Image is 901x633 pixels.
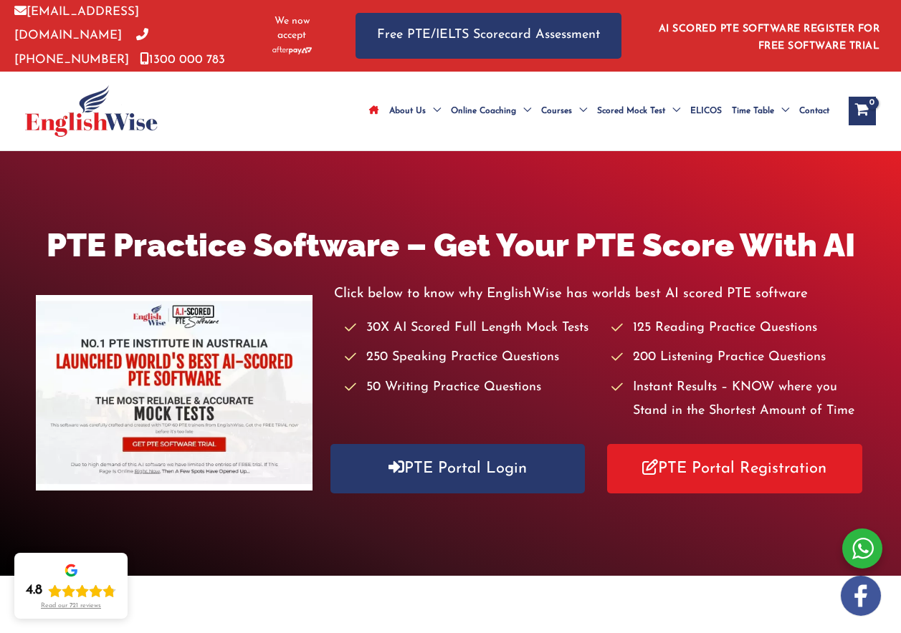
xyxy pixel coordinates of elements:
a: PTE Portal Registration [607,444,862,493]
a: Time TableMenu Toggle [727,86,794,136]
a: PTE Portal Login [330,444,586,493]
li: 30X AI Scored Full Length Mock Tests [345,316,598,340]
span: ELICOS [690,86,722,136]
a: Contact [794,86,834,136]
a: Online CoachingMenu Toggle [446,86,536,136]
span: Menu Toggle [774,86,789,136]
li: Instant Results – KNOW where you Stand in the Shortest Amount of Time [611,376,864,424]
span: Menu Toggle [516,86,531,136]
img: Afterpay-Logo [272,47,312,54]
a: 1300 000 783 [140,54,225,66]
a: Scored Mock TestMenu Toggle [592,86,685,136]
li: 125 Reading Practice Questions [611,316,864,340]
li: 50 Writing Practice Questions [345,376,598,400]
a: CoursesMenu Toggle [536,86,592,136]
span: Menu Toggle [426,86,441,136]
span: Time Table [732,86,774,136]
a: About UsMenu Toggle [384,86,446,136]
span: Contact [799,86,829,136]
li: 200 Listening Practice Questions [611,346,864,369]
div: Rating: 4.8 out of 5 [26,582,116,599]
img: white-facebook.png [841,576,881,616]
span: About Us [389,86,426,136]
p: Click below to know why EnglishWise has worlds best AI scored PTE software [334,282,865,306]
span: Online Coaching [451,86,516,136]
li: 250 Speaking Practice Questions [345,346,598,369]
span: Courses [541,86,572,136]
span: We now accept [264,14,320,43]
a: [PHONE_NUMBER] [14,29,148,65]
a: Free PTE/IELTS Scorecard Assessment [356,13,621,58]
h1: PTE Practice Software – Get Your PTE Score With AI [36,223,864,268]
img: cropped-ew-logo [25,85,158,137]
a: ELICOS [685,86,727,136]
aside: Header Widget 1 [650,12,887,59]
a: View Shopping Cart, empty [849,97,876,125]
a: [EMAIL_ADDRESS][DOMAIN_NAME] [14,6,139,42]
span: Menu Toggle [665,86,680,136]
img: pte-institute-main [36,295,312,491]
div: 4.8 [26,582,42,599]
div: Read our 721 reviews [41,602,101,610]
nav: Site Navigation: Main Menu [364,86,834,136]
span: Menu Toggle [572,86,587,136]
span: Scored Mock Test [597,86,665,136]
a: AI SCORED PTE SOFTWARE REGISTER FOR FREE SOFTWARE TRIAL [659,24,880,52]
